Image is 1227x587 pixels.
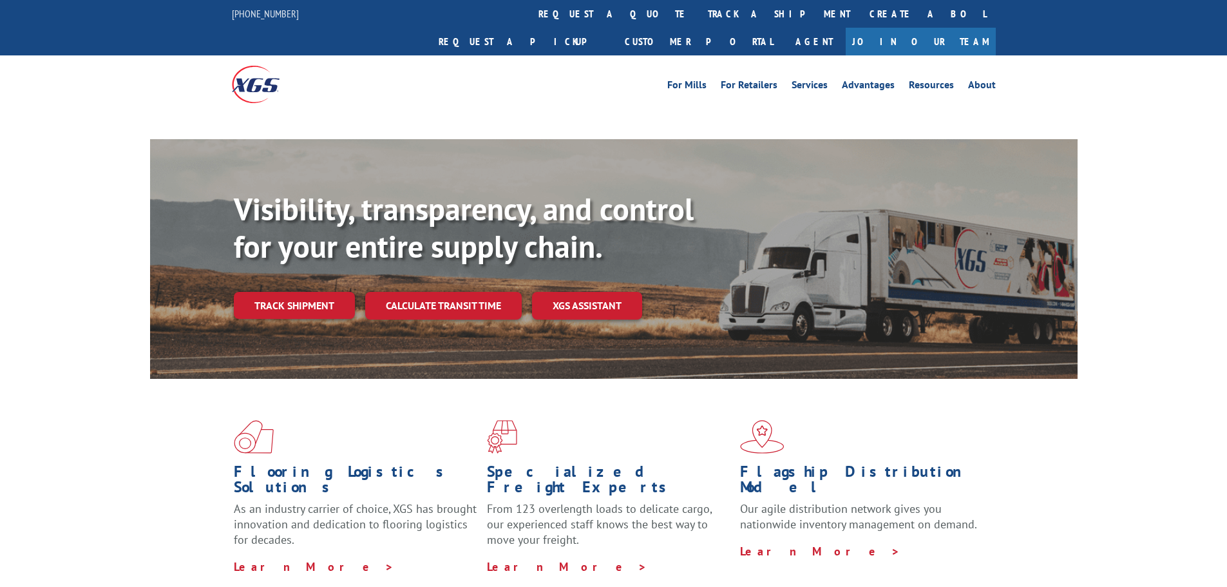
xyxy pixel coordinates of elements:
[487,464,730,501] h1: Specialized Freight Experts
[740,501,977,532] span: Our agile distribution network gives you nationwide inventory management on demand.
[740,544,900,559] a: Learn More >
[487,559,647,574] a: Learn More >
[968,80,996,94] a: About
[615,28,783,55] a: Customer Portal
[234,189,694,266] b: Visibility, transparency, and control for your entire supply chain.
[532,292,642,320] a: XGS ASSISTANT
[909,80,954,94] a: Resources
[234,559,394,574] a: Learn More >
[846,28,996,55] a: Join Our Team
[487,420,517,454] img: xgs-icon-focused-on-flooring-red
[234,420,274,454] img: xgs-icon-total-supply-chain-intelligence-red
[667,80,707,94] a: For Mills
[792,80,828,94] a: Services
[842,80,895,94] a: Advantages
[234,292,355,319] a: Track shipment
[783,28,846,55] a: Agent
[232,7,299,20] a: [PHONE_NUMBER]
[234,464,477,501] h1: Flooring Logistics Solutions
[234,501,477,547] span: As an industry carrier of choice, XGS has brought innovation and dedication to flooring logistics...
[721,80,777,94] a: For Retailers
[429,28,615,55] a: Request a pickup
[365,292,522,320] a: Calculate transit time
[487,501,730,559] p: From 123 overlength loads to delicate cargo, our experienced staff knows the best way to move you...
[740,420,785,454] img: xgs-icon-flagship-distribution-model-red
[740,464,984,501] h1: Flagship Distribution Model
